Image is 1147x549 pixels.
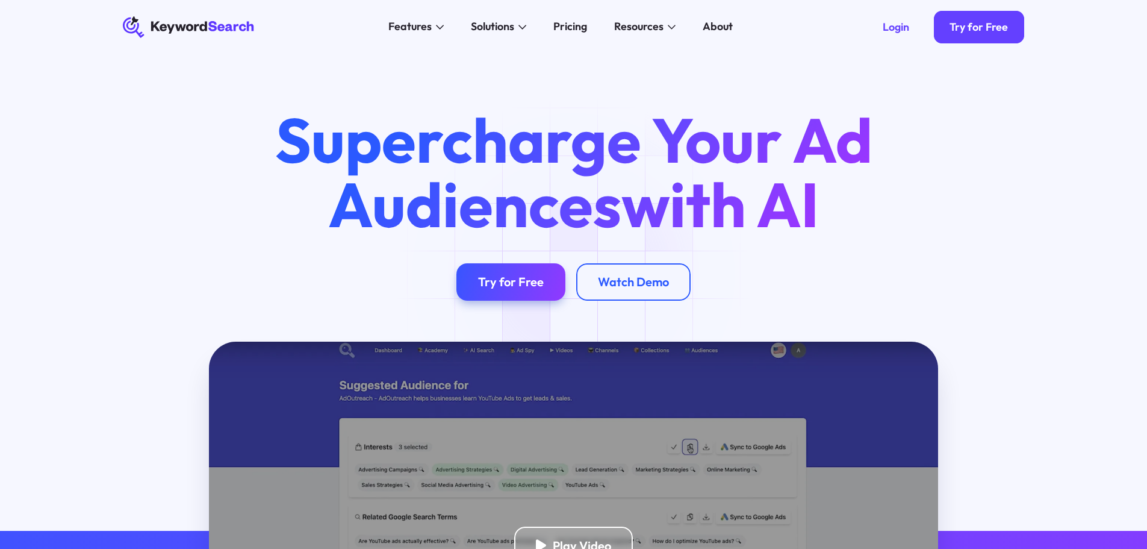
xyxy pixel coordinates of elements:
div: Pricing [553,19,587,35]
div: Watch Demo [598,274,669,289]
div: Solutions [471,19,514,35]
div: Try for Free [478,274,544,289]
div: About [703,19,733,35]
a: Try for Free [934,11,1025,43]
a: Login [866,11,925,43]
a: About [695,16,741,38]
h1: Supercharge Your Ad Audiences [249,108,897,236]
div: Features [388,19,432,35]
a: Try for Free [456,263,565,301]
a: Pricing [546,16,595,38]
div: Try for Free [950,20,1008,34]
div: Login [883,20,909,34]
div: Resources [614,19,664,35]
span: with AI [621,165,819,243]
